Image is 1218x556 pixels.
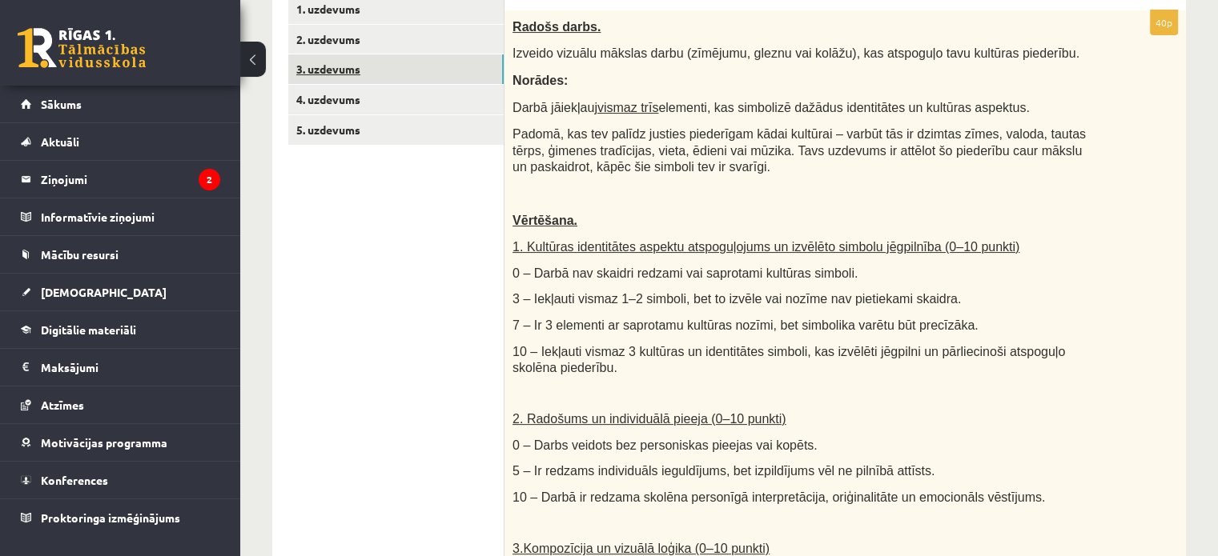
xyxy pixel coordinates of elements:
[288,54,504,84] a: 3. uzdevums
[513,240,1019,254] span: 1. Kultūras identitātes aspektu atspoguļojums un izvēlēto simbolu jēgpilnība (0–10 punkti)
[21,424,220,461] a: Motivācijas programma
[513,292,961,306] span: 3 – Iekļauti vismaz 1–2 simboli, bet to izvēle vai nozīme nav pietiekami skaidra.
[513,542,770,555] span: 3.Kompozīcija un vizuālā loģika (0–10 punkti)
[513,464,935,478] span: 5 – Ir redzams individuāls ieguldījums, bet izpildījums vēl ne pilnībā attīsts.
[41,198,220,235] legend: Informatīvie ziņojumi
[21,499,220,536] a: Proktoringa izmēģinājums
[513,490,1045,504] span: 10 – Darbā ir redzama skolēna personīgā interpretācija, oriģinalitāte un emocionāls vēstījums.
[21,311,220,348] a: Digitālie materiāli
[513,438,818,452] span: 0 – Darbs veidots bez personiskas pieejas vai kopēts.
[21,349,220,386] a: Maksājumi
[41,510,180,525] span: Proktoringa izmēģinājums
[21,386,220,423] a: Atzīmes
[21,198,220,235] a: Informatīvie ziņojumi
[513,412,786,426] span: 2. Radošums un individuālā pieeja (0–10 punkti)
[513,127,1086,174] span: Padomā, kas tev palīdz justies piederīgam kādai kultūrai – varbūt tās ir dzimtas zīmes, valoda, t...
[288,85,504,114] a: 4. uzdevums
[18,28,146,68] a: Rīgas 1. Tālmācības vidusskola
[21,86,220,122] a: Sākums
[513,74,568,87] span: Norādes:
[513,20,601,34] span: Radošs darbs.
[513,214,577,227] span: Vērtēšana.
[288,115,504,145] a: 5. uzdevums
[41,398,84,412] span: Atzīmes
[513,46,1079,60] span: Izveido vizuālu mākslas darbu (zīmējumu, gleznu vai kolāžu), kas atspoguļo tavu kultūras piederību.
[513,266,858,280] span: 0 – Darbā nav skaidri redzami vai saprotami kultūras simboli.
[21,236,220,273] a: Mācību resursi
[41,322,136,337] span: Digitālie materiāli
[1150,10,1178,35] p: 40p
[41,473,108,487] span: Konferences
[41,161,220,198] legend: Ziņojumi
[21,462,220,498] a: Konferences
[199,169,220,190] i: 2
[41,285,167,299] span: [DEMOGRAPHIC_DATA]
[597,101,658,114] u: vismaz trīs
[41,247,119,262] span: Mācību resursi
[41,97,82,111] span: Sākums
[16,16,648,82] body: Bagātinātā teksta redaktors, wiswyg-editor-user-answer-47434026163480
[41,349,220,386] legend: Maksājumi
[513,345,1065,375] span: 10 – Iekļauti vismaz 3 kultūras un identitātes simboli, kas izvēlēti jēgpilni un pārliecinoši ats...
[288,25,504,54] a: 2. uzdevums
[21,123,220,160] a: Aktuāli
[21,161,220,198] a: Ziņojumi2
[41,134,79,149] span: Aktuāli
[513,101,1030,114] span: Darbā jāiekļauj elementi, kas simbolizē dažādus identitātes un kultūras aspektus.
[21,274,220,310] a: [DEMOGRAPHIC_DATA]
[41,435,167,450] span: Motivācijas programma
[513,318,979,332] span: 7 – Ir 3 elementi ar saprotamu kultūras nozīmi, bet simbolika varētu būt precīzāka.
